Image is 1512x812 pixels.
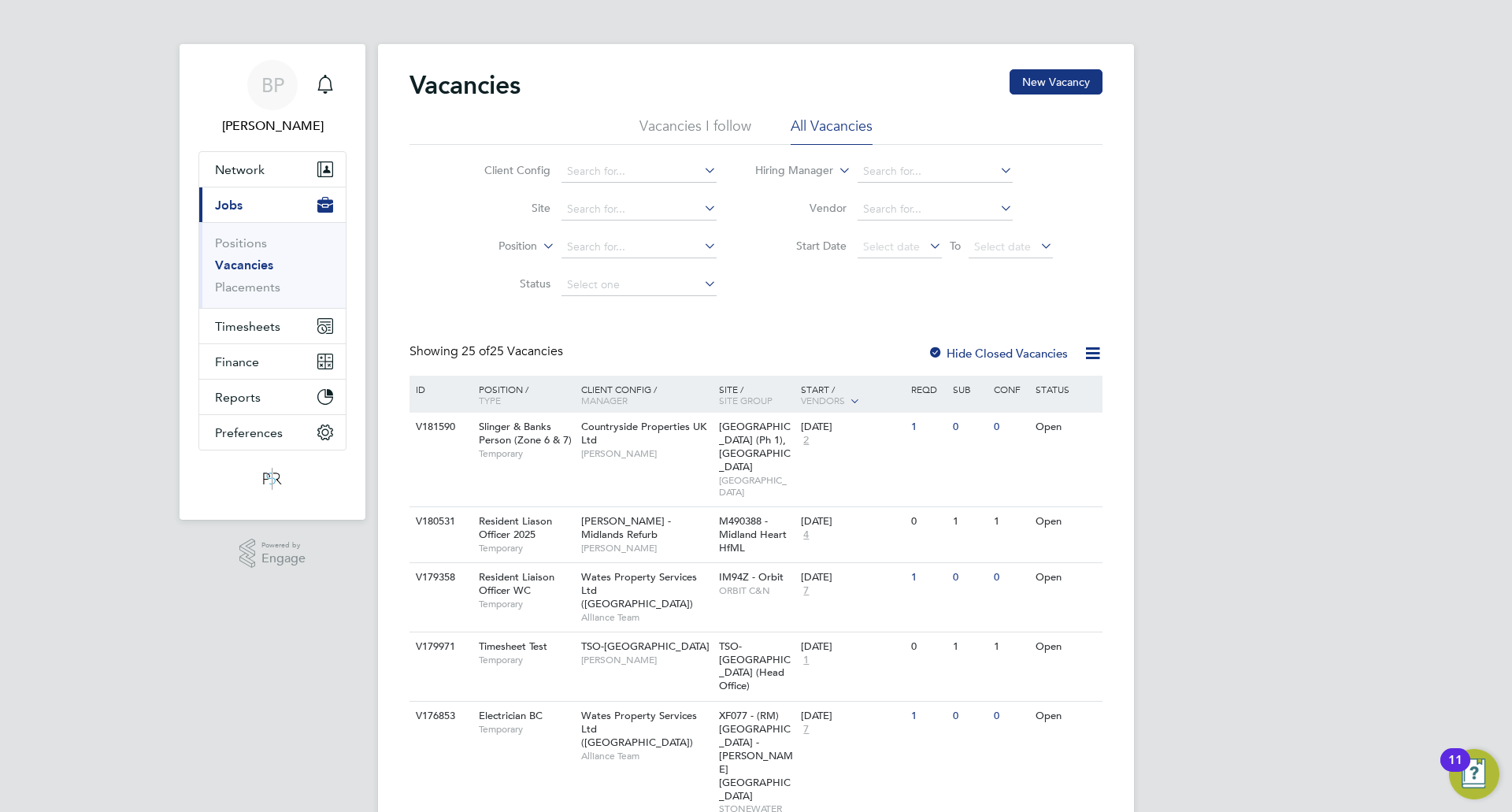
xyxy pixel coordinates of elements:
[412,563,467,592] div: V179358
[581,654,711,666] span: [PERSON_NAME]
[1010,69,1102,95] button: New Vacancy
[743,163,833,179] label: Hiring Manager
[863,239,920,254] span: Select date
[198,60,346,135] a: BP[PERSON_NAME]
[215,354,259,369] span: Finance
[581,750,711,762] span: Alliance Team
[581,570,697,610] span: Wates Property Services Ltd ([GEOGRAPHIC_DATA])
[907,413,948,442] div: 1
[719,514,787,554] span: M490388 - Midland Heart HfML
[479,598,573,610] span: Temporary
[1448,760,1462,780] div: 11
[928,346,1068,361] label: Hide Closed Vacancies
[215,235,267,250] a: Positions
[198,117,346,135] span: Ben Perkin
[581,709,697,749] span: Wates Property Services Ltd ([GEOGRAPHIC_DATA])
[801,515,903,528] div: [DATE]
[797,376,907,415] div: Start /
[447,239,537,254] label: Position
[949,563,990,592] div: 0
[715,376,798,413] div: Site /
[801,710,903,723] div: [DATE]
[460,276,550,291] label: Status
[561,161,717,183] input: Search for...
[479,654,573,666] span: Temporary
[409,343,566,360] div: Showing
[258,466,287,491] img: psrsolutions-logo-retina.png
[719,394,773,406] span: Site Group
[801,654,811,667] span: 1
[791,117,873,145] li: All Vacancies
[215,258,273,273] a: Vacancies
[974,239,1031,254] span: Select date
[479,709,543,722] span: Electrician BC
[581,447,711,460] span: [PERSON_NAME]
[639,117,751,145] li: Vacancies I follow
[801,421,903,434] div: [DATE]
[215,198,243,213] span: Jobs
[479,420,572,447] span: Slinger & Banks Person (Zone 6 & 7)
[561,274,717,296] input: Select one
[990,563,1031,592] div: 0
[479,447,573,460] span: Temporary
[479,723,573,736] span: Temporary
[719,709,793,802] span: XF077 - (RM) [GEOGRAPHIC_DATA] - [PERSON_NAME][GEOGRAPHIC_DATA]
[412,632,467,662] div: V179971
[801,528,811,542] span: 4
[1032,632,1100,662] div: Open
[409,69,521,101] h2: Vacancies
[949,376,990,402] div: Sub
[412,413,467,442] div: V181590
[460,201,550,215] label: Site
[907,702,948,731] div: 1
[990,376,1031,402] div: Conf
[581,611,711,624] span: Alliance Team
[199,152,346,187] button: Network
[581,394,628,406] span: Manager
[858,161,1013,183] input: Search for...
[215,425,283,440] span: Preferences
[907,563,948,592] div: 1
[719,420,791,473] span: [GEOGRAPHIC_DATA] (Ph 1), [GEOGRAPHIC_DATA]
[945,235,965,256] span: To
[801,723,811,736] span: 7
[199,415,346,450] button: Preferences
[949,702,990,731] div: 0
[756,239,847,253] label: Start Date
[261,539,306,552] span: Powered by
[412,507,467,536] div: V180531
[801,434,811,447] span: 2
[949,507,990,536] div: 1
[239,539,306,569] a: Powered byEngage
[581,640,710,653] span: TSO-[GEOGRAPHIC_DATA]
[990,507,1031,536] div: 1
[858,198,1013,221] input: Search for...
[1449,749,1499,799] button: Open Resource Center, 11 new notifications
[990,632,1031,662] div: 1
[756,201,847,215] label: Vendor
[479,542,573,554] span: Temporary
[199,187,346,222] button: Jobs
[461,343,563,359] span: 25 Vacancies
[261,75,284,95] span: BP
[907,507,948,536] div: 0
[479,640,547,653] span: Timesheet Test
[199,380,346,414] button: Reports
[1032,376,1100,402] div: Status
[801,571,903,584] div: [DATE]
[561,236,717,258] input: Search for...
[990,702,1031,731] div: 0
[1032,507,1100,536] div: Open
[801,584,811,598] span: 7
[990,413,1031,442] div: 0
[577,376,715,413] div: Client Config /
[1032,702,1100,731] div: Open
[801,640,903,654] div: [DATE]
[198,466,346,491] a: Go to home page
[907,376,948,402] div: Reqd
[1032,563,1100,592] div: Open
[1032,413,1100,442] div: Open
[479,570,554,597] span: Resident Liaison Officer WC
[460,163,550,177] label: Client Config
[261,552,306,565] span: Engage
